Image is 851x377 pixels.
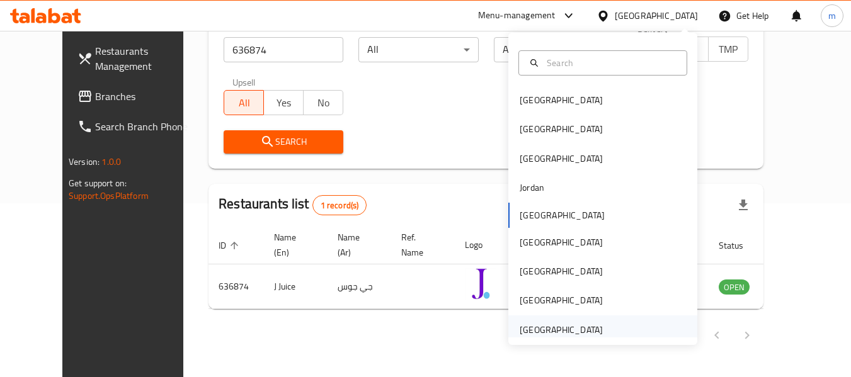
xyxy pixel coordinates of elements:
[520,323,603,337] div: [GEOGRAPHIC_DATA]
[328,264,391,309] td: جي جوس
[542,56,679,70] input: Search
[520,152,603,166] div: [GEOGRAPHIC_DATA]
[719,280,750,295] span: OPEN
[714,40,743,59] span: TMP
[229,94,259,112] span: All
[263,90,304,115] button: Yes
[358,37,478,62] div: All
[719,238,760,253] span: Status
[520,235,603,249] div: [GEOGRAPHIC_DATA]
[728,190,758,220] div: Export file
[219,194,367,215] h2: Restaurants list
[264,264,328,309] td: J Juice
[101,154,121,170] span: 1.0.0
[224,130,343,154] button: Search
[67,111,205,142] a: Search Branch Phone
[69,154,100,170] span: Version:
[95,89,195,104] span: Branches
[615,9,698,23] div: [GEOGRAPHIC_DATA]
[95,119,195,134] span: Search Branch Phone
[312,195,367,215] div: Total records count
[69,188,149,204] a: Support.OpsPlatform
[208,226,818,309] table: enhanced table
[520,122,603,136] div: [GEOGRAPHIC_DATA]
[494,37,614,62] div: All
[520,293,603,307] div: [GEOGRAPHIC_DATA]
[234,134,333,150] span: Search
[269,94,299,112] span: Yes
[465,268,496,300] img: J Juice
[69,175,127,191] span: Get support on:
[313,200,367,211] span: 1 record(s)
[478,8,556,23] div: Menu-management
[219,238,243,253] span: ID
[338,230,376,260] span: Name (Ar)
[67,36,205,81] a: Restaurants Management
[401,230,440,260] span: Ref. Name
[828,9,836,23] span: m
[67,81,205,111] a: Branches
[520,264,603,278] div: [GEOGRAPHIC_DATA]
[224,90,264,115] button: All
[303,90,343,115] button: No
[309,94,338,112] span: No
[95,43,195,74] span: Restaurants Management
[274,230,312,260] span: Name (En)
[708,37,748,62] button: TMP
[224,37,343,62] input: Search for restaurant name or ID..
[455,226,511,264] th: Logo
[520,93,603,107] div: [GEOGRAPHIC_DATA]
[208,264,264,309] td: 636874
[520,181,544,194] div: Jordan
[232,77,256,86] label: Upsell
